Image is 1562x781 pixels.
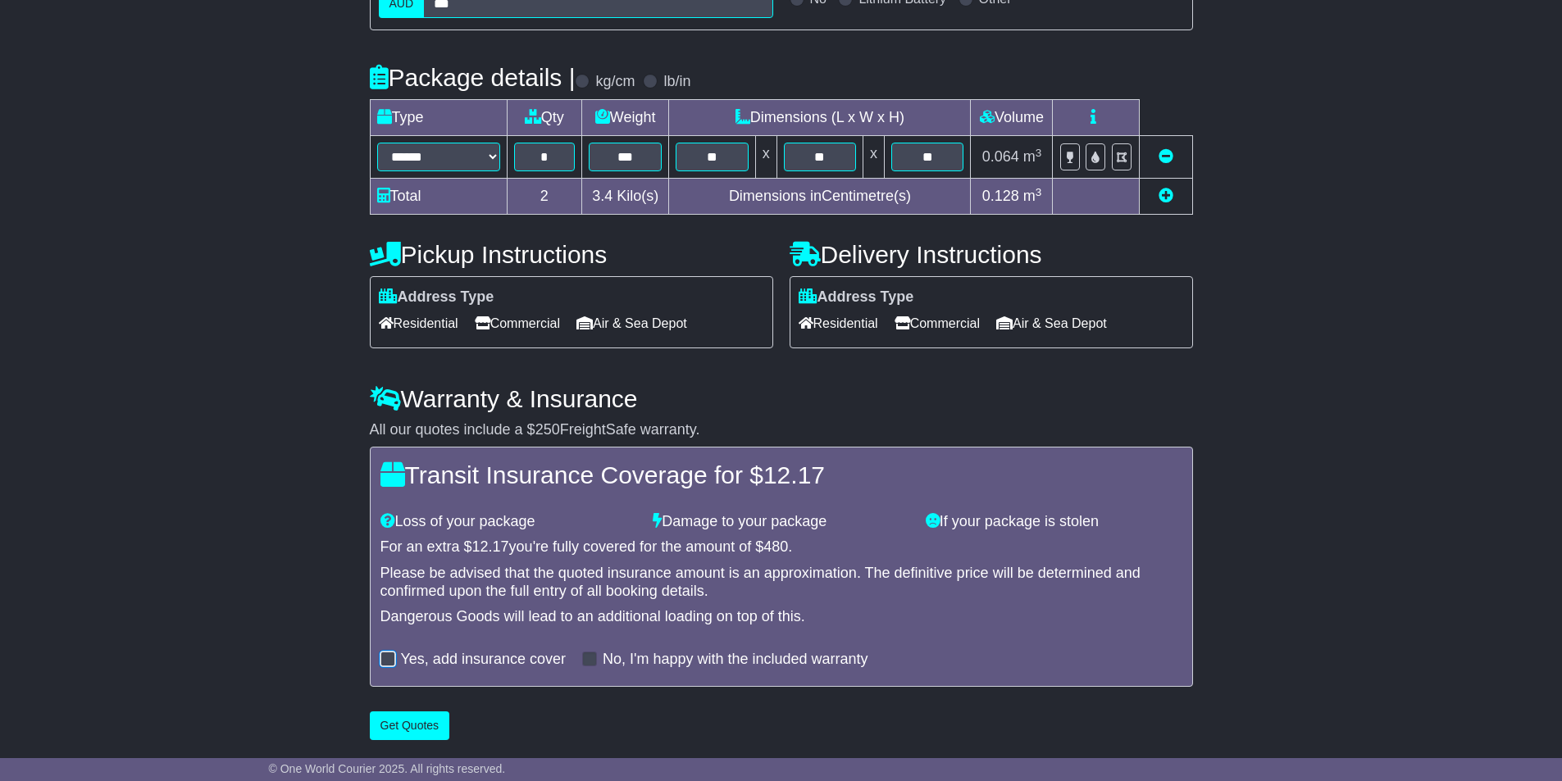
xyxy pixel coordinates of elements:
[380,608,1182,626] div: Dangerous Goods will lead to an additional loading on top of this.
[755,136,776,179] td: x
[380,538,1182,556] div: For an extra $ you're fully covered for the amount of $ .
[1036,147,1042,159] sup: 3
[370,64,576,91] h4: Package details |
[982,188,1019,204] span: 0.128
[799,288,914,306] label: Address Type
[799,311,878,336] span: Residential
[1023,148,1042,165] span: m
[663,73,690,91] label: lb/in
[582,100,669,136] td: Weight
[669,179,971,215] td: Dimensions in Centimetre(s)
[380,461,1182,488] h4: Transit Insurance Coverage for $
[763,461,825,488] span: 12.17
[1159,148,1173,165] a: Remove this item
[370,100,507,136] td: Type
[895,311,980,336] span: Commercial
[372,513,645,531] div: Loss of your package
[535,421,560,438] span: 250
[370,385,1193,412] h4: Warranty & Insurance
[380,565,1182,600] div: Please be advised that the quoted insurance amount is an approximation. The definitive price will...
[1159,188,1173,204] a: Add new item
[475,311,560,336] span: Commercial
[763,538,788,555] span: 480
[918,513,1191,531] div: If your package is stolen
[863,136,885,179] td: x
[370,241,773,268] h4: Pickup Instructions
[370,179,507,215] td: Total
[379,288,494,306] label: Address Type
[507,179,582,215] td: 2
[401,651,566,669] label: Yes, add insurance cover
[370,711,450,740] button: Get Quotes
[576,311,687,336] span: Air & Sea Depot
[971,100,1053,136] td: Volume
[582,179,669,215] td: Kilo(s)
[269,762,506,775] span: © One World Courier 2025. All rights reserved.
[379,311,458,336] span: Residential
[982,148,1019,165] span: 0.064
[507,100,582,136] td: Qty
[996,311,1107,336] span: Air & Sea Depot
[595,73,635,91] label: kg/cm
[669,100,971,136] td: Dimensions (L x W x H)
[1036,186,1042,198] sup: 3
[603,651,868,669] label: No, I'm happy with the included warranty
[370,421,1193,439] div: All our quotes include a $ FreightSafe warranty.
[644,513,918,531] div: Damage to your package
[472,538,509,555] span: 12.17
[1023,188,1042,204] span: m
[592,188,613,204] span: 3.4
[790,241,1193,268] h4: Delivery Instructions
